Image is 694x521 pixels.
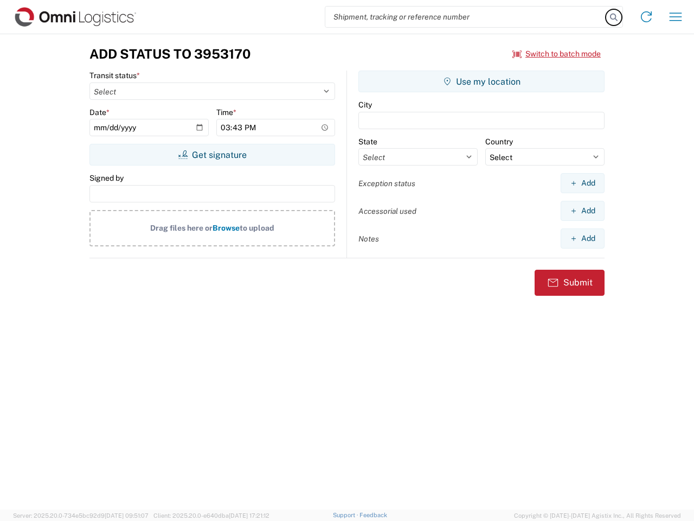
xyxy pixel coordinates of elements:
[512,45,601,63] button: Switch to batch mode
[359,512,387,518] a: Feedback
[358,137,377,147] label: State
[535,270,605,296] button: Submit
[216,107,236,117] label: Time
[561,201,605,221] button: Add
[358,100,372,110] label: City
[358,234,379,244] label: Notes
[89,107,110,117] label: Date
[358,179,415,188] label: Exception status
[561,228,605,249] button: Add
[13,512,149,519] span: Server: 2025.20.0-734e5bc92d9
[514,511,681,520] span: Copyright © [DATE]-[DATE] Agistix Inc., All Rights Reserved
[561,173,605,193] button: Add
[89,144,335,166] button: Get signature
[240,224,274,232] span: to upload
[150,224,213,232] span: Drag files here or
[333,512,360,518] a: Support
[358,71,605,92] button: Use my location
[153,512,269,519] span: Client: 2025.20.0-e640dba
[229,512,269,519] span: [DATE] 17:21:12
[89,71,140,80] label: Transit status
[105,512,149,519] span: [DATE] 09:51:07
[89,173,124,183] label: Signed by
[89,46,250,62] h3: Add Status to 3953170
[485,137,513,147] label: Country
[213,224,240,232] span: Browse
[325,7,606,27] input: Shipment, tracking or reference number
[358,206,416,216] label: Accessorial used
